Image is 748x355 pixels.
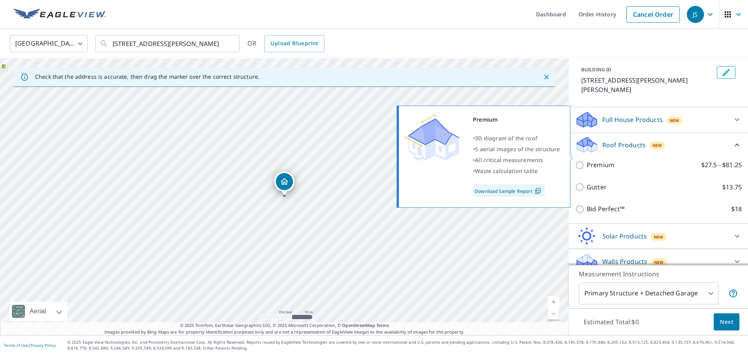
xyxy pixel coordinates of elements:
div: Full House ProductsNew [575,110,742,129]
span: All critical measurements [475,156,543,164]
p: Check that the address is accurate, then drag the marker over the correct structure. [35,73,259,80]
p: BUILDING ID [581,66,611,73]
p: [STREET_ADDRESS][PERSON_NAME][PERSON_NAME] [581,76,714,94]
p: © 2025 Eagle View Technologies, Inc. and Pictometry International Corp. All Rights Reserved. Repo... [67,339,744,351]
div: JS [687,6,704,23]
div: Dropped pin, building 1, Residential property, 3414 Clark Ave Parsons, KS 67357 [274,171,295,196]
a: OpenStreetMap [342,322,375,328]
span: Your report will include the primary structure and a detached garage if one exists. [729,289,738,298]
div: OR [247,35,325,52]
span: New [654,259,664,265]
div: Walls ProductsNew [575,252,742,271]
input: Search by address or latitude-longitude [113,33,224,55]
p: | [4,343,56,348]
span: © 2025 TomTom, Earthstar Geographics SIO, © 2025 Microsoft Corporation, © [180,322,389,329]
p: Measurement Instructions [579,269,738,279]
p: Walls Products [602,257,647,266]
a: Cancel Order [626,6,680,23]
span: New [654,234,663,240]
p: Gutter [587,182,607,192]
div: Aerial [9,302,67,321]
span: Waste calculation table [475,167,538,175]
div: • [473,144,560,155]
img: EV Logo [14,9,106,20]
div: • [473,155,560,166]
div: Primary Structure + Detached Garage [579,283,718,304]
p: $18 [731,204,742,214]
button: Close [542,72,552,82]
a: Terms of Use [4,343,28,348]
p: $27.5 - $81.25 [701,160,742,170]
span: New [653,142,662,148]
div: • [473,166,560,177]
div: [GEOGRAPHIC_DATA] [10,33,88,55]
span: Next [720,317,733,327]
button: Next [714,313,739,331]
div: • [473,133,560,144]
div: Solar ProductsNew [575,227,742,245]
div: Premium [473,114,560,125]
button: Edit building 1 [717,66,736,79]
span: 3D diagram of the roof [475,134,537,142]
img: Pdf Icon [533,187,543,194]
p: Full House Products [602,115,663,124]
span: New [670,117,679,124]
div: Aerial [27,302,48,321]
a: Current Level 17, Zoom In [548,296,559,308]
a: Download Sample Report [473,184,545,197]
p: $13.75 [722,182,742,192]
img: Premium [405,114,459,161]
div: Roof ProductsNew [575,136,742,154]
p: Bid Perfect™ [587,204,625,214]
span: Upload Blueprint [270,39,318,48]
span: 5 aerial images of the structure [475,145,560,153]
a: Current Level 17, Zoom Out [548,308,559,320]
a: Privacy Policy [30,343,56,348]
p: Estimated Total: $0 [577,313,645,330]
p: Premium [587,160,614,170]
a: Upload Blueprint [264,35,324,52]
a: Terms [376,322,389,328]
p: Solar Products [602,231,647,241]
p: Roof Products [602,140,646,150]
